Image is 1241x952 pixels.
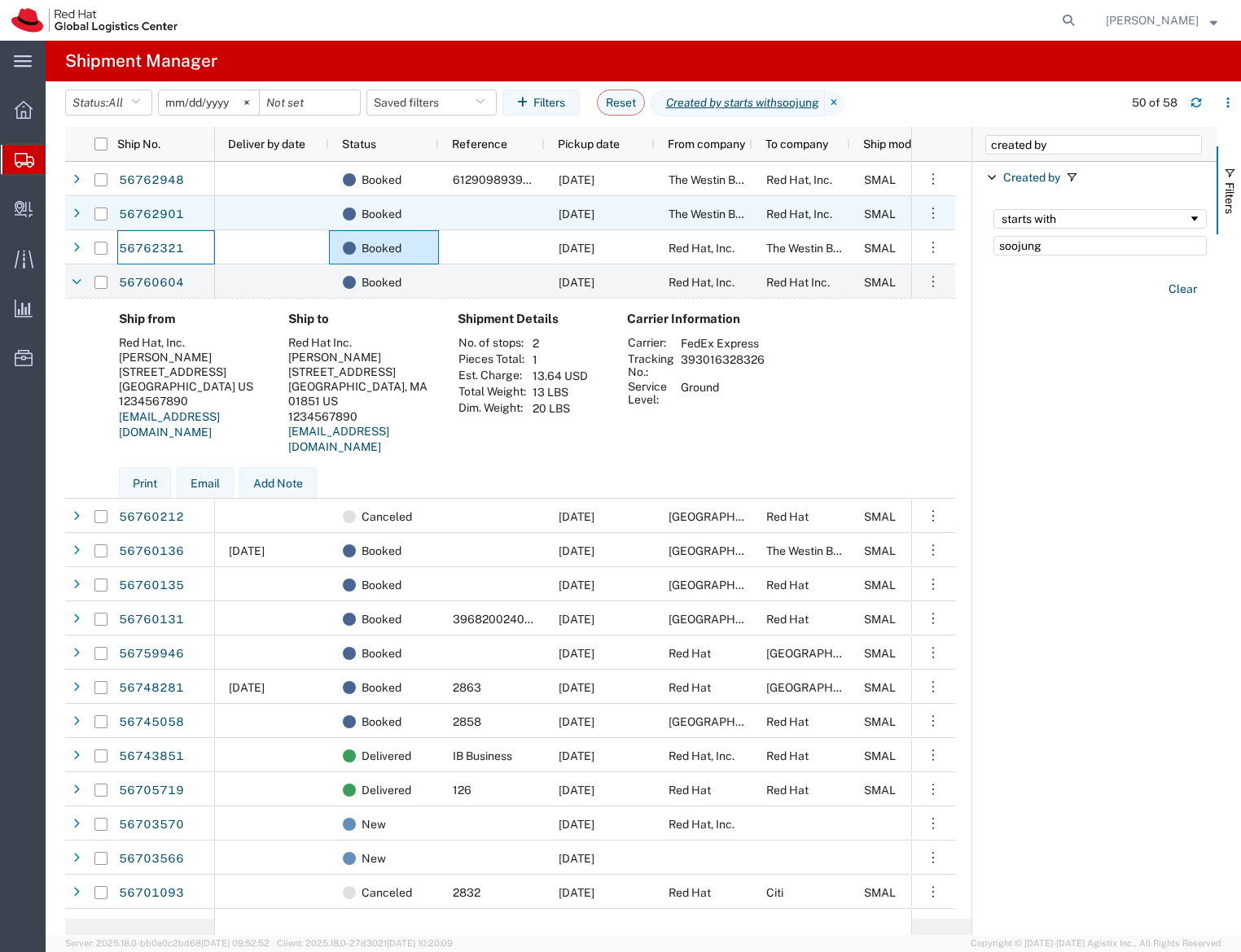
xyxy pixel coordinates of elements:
[864,276,896,289] span: SMAL
[669,510,785,523] span: Irving Convention Center
[559,784,594,797] span: 09/03/2025
[159,90,259,115] input: Not set
[1106,11,1199,29] span: Soojung Mansberger
[118,675,185,701] a: 56748281
[864,681,896,694] span: SMAL
[985,135,1202,155] input: Filter Columns Input
[65,90,152,116] button: Status:All
[362,602,401,636] span: Booked
[559,579,594,592] span: 09/16/2025
[669,715,785,728] span: Irving Convention Center
[453,749,512,762] span: IB Business
[229,681,265,694] span: 09/13/2025
[362,841,386,876] span: New
[972,162,1217,935] div: Filter List 1 Filters
[119,379,262,394] div: [GEOGRAPHIC_DATA] US
[669,207,774,221] span: The Westin Bellevue
[108,96,123,109] span: All
[669,784,711,797] span: Red Hat
[362,807,386,841] span: New
[675,352,770,379] td: 393016328326
[559,544,594,557] span: 09/16/2025
[118,846,185,872] a: 56703566
[118,607,185,633] a: 56760131
[597,90,645,116] button: Reset
[527,384,594,400] td: 13 LBS
[627,379,675,407] th: Service Level:
[559,207,594,221] span: 09/10/2025
[453,681,481,694] span: 2863
[559,276,594,289] span: 09/09/2025
[288,350,432,365] div: [PERSON_NAME]
[651,90,825,116] span: Created by starts with soojung
[118,573,185,599] a: 56760135
[766,681,883,694] span: Irving Convention Center
[1223,182,1236,214] span: Filters
[458,400,527,417] th: Dim. Weight:
[65,41,217,81] h4: Shipment Manager
[362,636,401,670] span: Booked
[229,544,265,557] span: 09/17/2025
[118,168,185,194] a: 56762948
[1132,94,1177,111] div: 50 of 58
[201,938,270,948] span: [DATE] 09:52:52
[627,352,675,379] th: Tracking No.:
[342,138,376,151] span: Status
[864,613,896,626] span: SMAL
[118,778,185,804] a: 56705719
[288,425,389,454] a: [EMAIL_ADDRESS][DOMAIN_NAME]
[453,173,594,186] span: 61290989396820024087
[559,681,594,694] span: 09/10/2025
[362,568,401,602] span: Booked
[1003,171,1060,184] span: Created by
[453,715,481,728] span: 2858
[864,544,896,557] span: SMAL
[864,886,896,899] span: SMAL
[387,938,453,948] span: [DATE] 10:20:09
[668,138,745,151] span: From company
[669,579,785,592] span: Irving Convention Center
[993,209,1207,229] div: Filtering operator
[228,138,305,151] span: Deliver by date
[559,715,594,728] span: 09/08/2025
[118,270,185,296] a: 56760604
[119,335,262,350] div: Red Hat, Inc.
[453,784,471,797] span: 126
[1105,11,1218,30] button: [PERSON_NAME]
[118,915,185,941] a: 56701068
[288,335,432,350] div: Red Hat Inc.
[239,467,317,500] button: Add Note
[362,773,411,807] span: Delivered
[993,236,1207,255] input: Filter Value
[669,613,785,626] span: Irving Convention Center
[766,276,830,289] span: Red Hat Inc.
[118,812,185,838] a: 56703570
[288,379,432,408] div: [GEOGRAPHIC_DATA], MA 01851 US
[558,138,620,151] span: Pickup date
[669,886,711,899] span: Red Hat
[458,335,527,352] th: No. of stops:
[766,784,809,797] span: Red Hat
[766,510,809,523] span: Red Hat
[864,784,896,797] span: SMAL
[119,350,262,365] div: [PERSON_NAME]
[288,409,432,424] div: 1234567890
[458,384,527,400] th: Total Weight:
[527,352,594,368] td: 1
[669,276,735,289] span: Red Hat, Inc.
[864,715,896,728] span: SMAL
[765,138,828,151] span: To company
[864,579,896,592] span: SMAL
[864,173,896,186] span: SMAL
[527,400,594,417] td: 20 LBS
[766,749,809,762] span: Red Hat
[559,818,594,831] span: 09/03/2025
[119,467,171,500] button: Print
[766,207,832,221] span: Red Hat, Inc.
[527,368,594,384] td: 13.64 USD
[669,749,735,762] span: Red Hat, Inc.
[119,365,262,379] div: [STREET_ADDRESS]
[453,886,480,899] span: 2832
[669,647,711,660] span: Red Hat
[362,876,412,910] span: Canceled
